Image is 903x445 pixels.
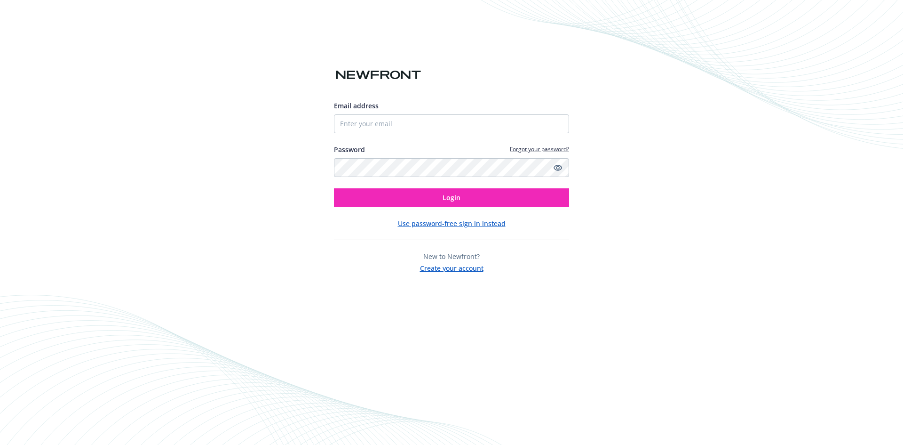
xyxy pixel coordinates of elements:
button: Login [334,188,569,207]
span: Email address [334,101,379,110]
a: Show password [552,162,563,173]
label: Password [334,145,365,154]
button: Use password-free sign in instead [398,218,506,228]
a: Forgot your password? [510,145,569,153]
img: Newfront logo [334,67,423,83]
span: New to Newfront? [423,252,480,261]
span: Login [443,193,460,202]
input: Enter your email [334,114,569,133]
input: Enter your password [334,158,569,177]
button: Create your account [420,261,483,273]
